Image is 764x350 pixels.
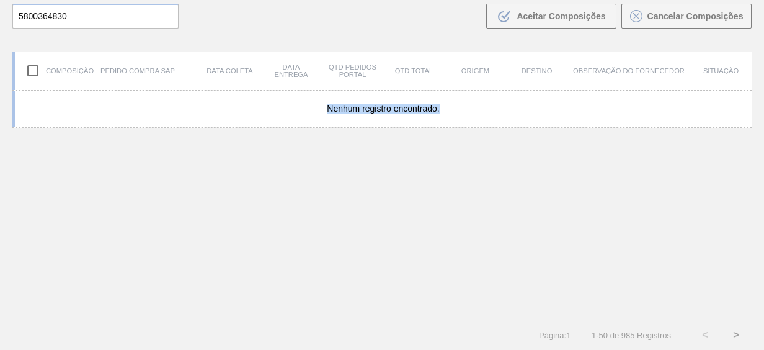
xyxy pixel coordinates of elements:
div: Observação do Fornecedor [567,67,690,74]
button: Aceitar Composições [486,4,616,29]
div: Situação [690,67,752,74]
div: Data coleta [199,67,260,74]
div: Data Entrega [260,63,322,78]
div: Qtd Pedidos Portal [322,63,383,78]
span: Aceitar Composições [517,11,605,21]
span: 1 - 50 de 985 Registros [589,331,671,340]
div: Destino [506,67,567,74]
div: Qtd Total [383,67,445,74]
div: Pedido Compra SAP [76,67,199,74]
span: Cancelar Composições [647,11,744,21]
div: Origem [445,67,506,74]
div: Composição [15,58,76,84]
span: Página : 1 [539,331,571,340]
span: Nenhum registro encontrado. [327,104,439,114]
button: Cancelar Composições [621,4,752,29]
